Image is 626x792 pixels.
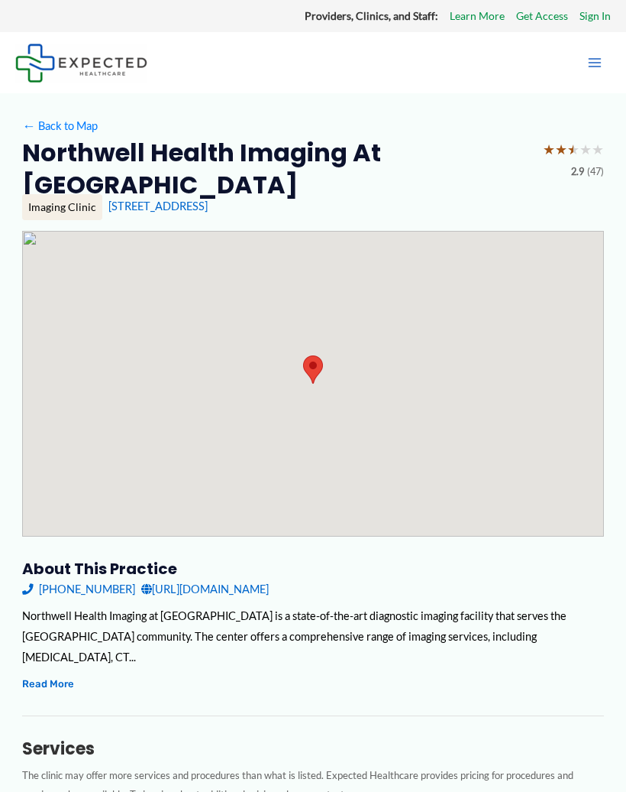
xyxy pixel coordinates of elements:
button: Read More [22,675,74,693]
span: ★ [592,137,604,163]
span: ★ [555,137,567,163]
span: ★ [567,137,579,163]
div: Northwell Health Imaging at [GEOGRAPHIC_DATA] is a state-of-the-art diagnostic imaging facility t... [22,605,604,667]
a: Get Access [516,6,568,26]
a: [PHONE_NUMBER] [22,579,135,599]
button: Main menu toggle [579,47,611,79]
img: Expected Healthcare Logo - side, dark font, small [15,44,147,83]
h2: Northwell Health Imaging at [GEOGRAPHIC_DATA] [22,137,531,200]
span: 2.9 [571,163,584,181]
strong: Providers, Clinics, and Staff: [305,9,438,22]
a: [URL][DOMAIN_NAME] [141,579,269,599]
div: Imaging Clinic [22,194,102,220]
a: ←Back to Map [22,115,98,136]
span: ← [22,119,36,133]
a: [STREET_ADDRESS] [108,200,208,213]
span: ★ [579,137,592,163]
a: Sign In [579,6,611,26]
span: (47) [587,163,604,181]
span: ★ [543,137,555,163]
h3: Services [22,738,604,760]
a: Learn More [450,6,505,26]
h3: About this practice [22,559,604,579]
